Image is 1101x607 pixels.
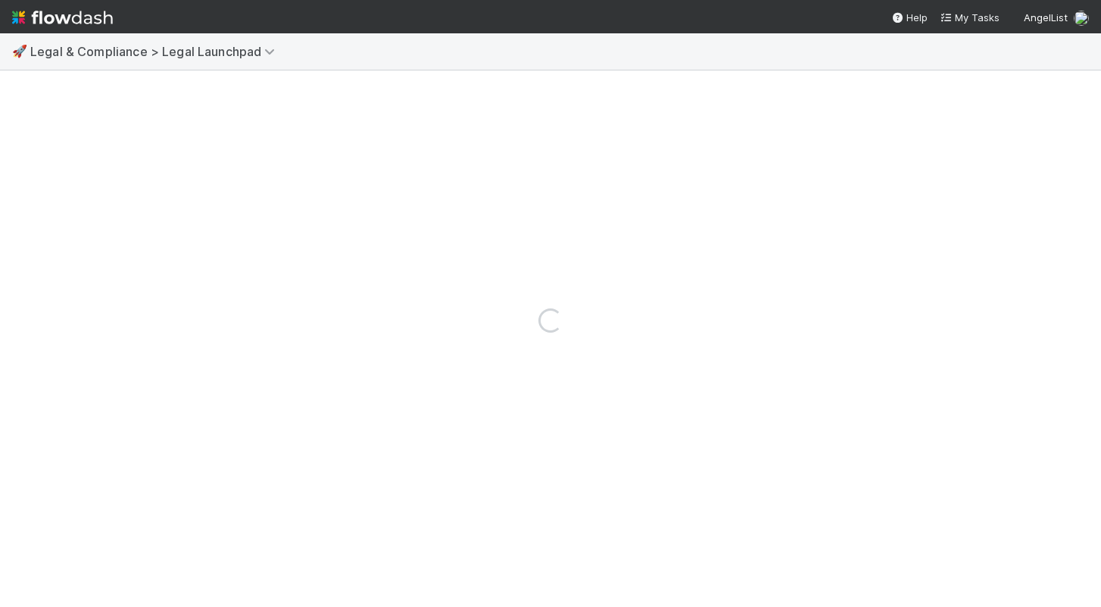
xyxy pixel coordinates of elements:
[891,10,928,25] div: Help
[940,11,1000,23] span: My Tasks
[1024,11,1068,23] span: AngelList
[1074,11,1089,26] img: avatar_d1f4bd1b-0b26-4d9b-b8ad-69b413583d95.png
[12,5,113,30] img: logo-inverted-e16ddd16eac7371096b0.svg
[940,10,1000,25] a: My Tasks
